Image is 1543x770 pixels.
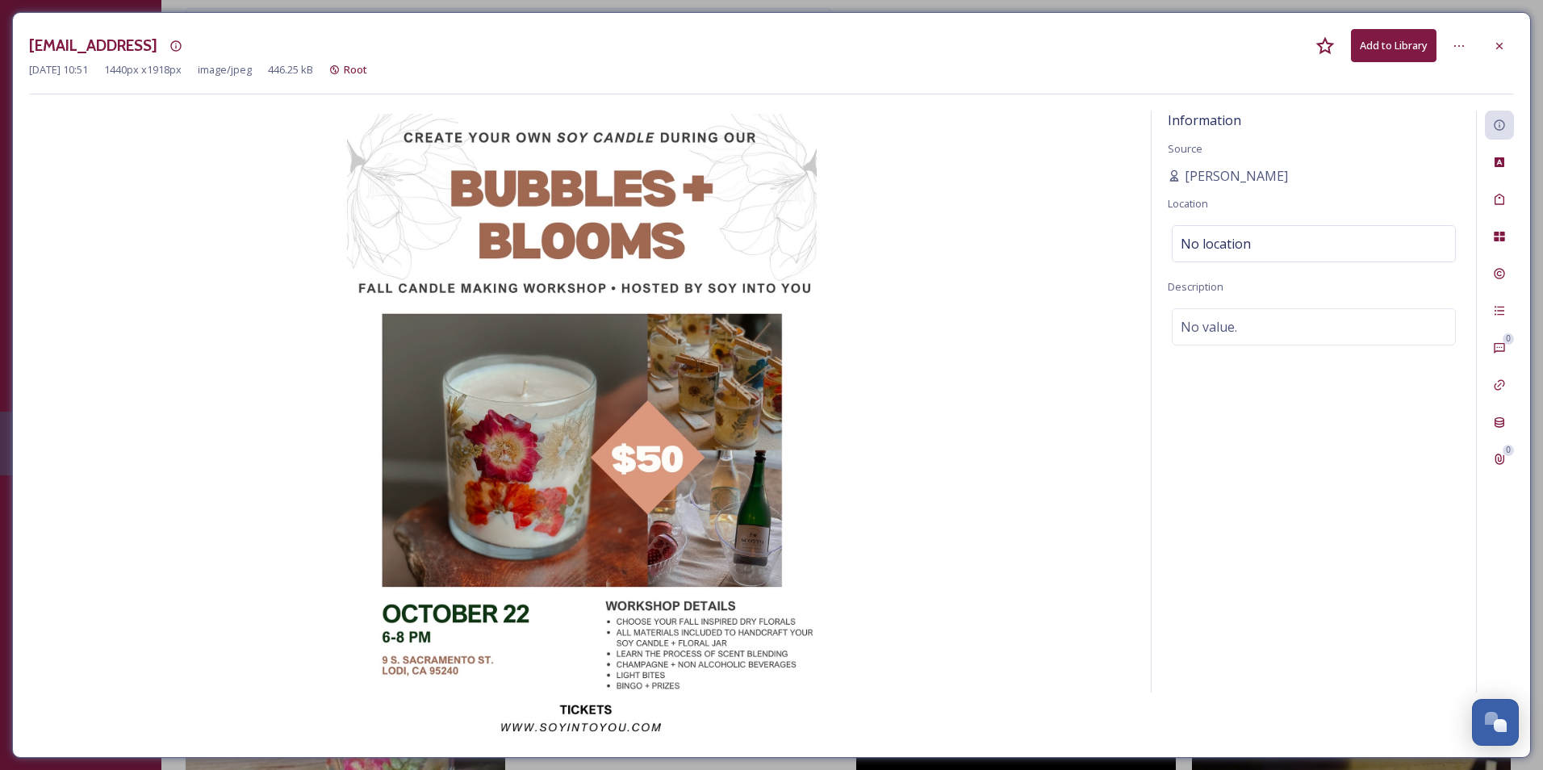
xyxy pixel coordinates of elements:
[198,62,252,77] span: image/jpeg
[1181,317,1237,337] span: No value.
[1503,333,1514,345] div: 0
[29,34,157,57] h3: [EMAIL_ADDRESS]
[1168,196,1208,211] span: Location
[104,62,182,77] span: 1440 px x 1918 px
[1168,279,1223,294] span: Description
[268,62,313,77] span: 446.25 kB
[1351,29,1436,62] button: Add to Library
[29,114,1135,739] img: soyintoyoucandles%40gmail.com-B8FEAE74-91D1-4AB7-89CA-B4258FA79558.jpeg
[1185,166,1288,186] span: [PERSON_NAME]
[1472,699,1519,746] button: Open Chat
[1168,141,1202,156] span: Source
[344,62,367,77] span: Root
[1181,234,1251,253] span: No location
[1168,111,1241,129] span: Information
[29,62,88,77] span: [DATE] 10:51
[1503,445,1514,456] div: 0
